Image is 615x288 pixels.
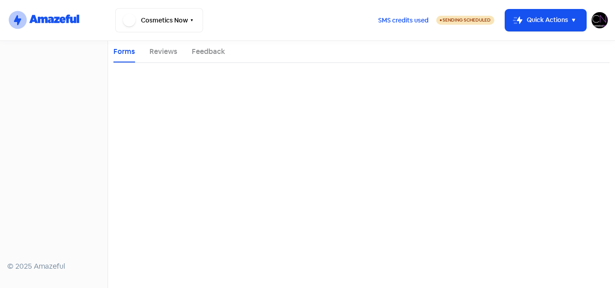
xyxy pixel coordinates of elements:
button: Quick Actions [505,9,586,31]
img: User [592,12,608,28]
a: SMS credits used [371,15,436,24]
a: Feedback [192,46,225,57]
button: Cosmetics Now [115,8,203,32]
span: Sending Scheduled [443,17,491,23]
a: Sending Scheduled [436,15,494,26]
a: Reviews [149,46,177,57]
a: Forms [113,46,135,57]
span: SMS credits used [378,16,429,25]
div: © 2025 Amazeful [7,261,100,272]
